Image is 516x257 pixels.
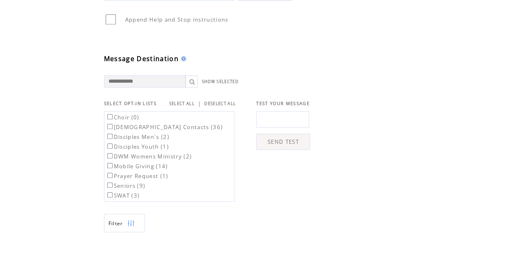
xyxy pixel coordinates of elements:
[104,101,157,106] span: SELECT OPT-IN LISTS
[169,101,195,106] a: SELECT ALL
[106,172,168,180] label: Prayer Request (1)
[204,101,236,106] a: DESELECT ALL
[107,182,113,188] input: Seniors (9)
[107,114,113,119] input: Choir (0)
[106,153,192,160] label: DWM Womens Ministry (2)
[106,163,168,170] label: Mobile Giving (14)
[106,133,169,141] label: Disciples Men`s (2)
[125,16,228,23] span: Append Help and Stop instructions
[106,182,146,189] label: Seniors (9)
[106,143,169,150] label: Disciples Youth (1)
[107,134,113,139] input: Disciples Men`s (2)
[107,163,113,168] input: Mobile Giving (14)
[256,101,310,106] span: TEST YOUR MESSAGE
[104,214,145,232] a: Filter
[127,214,135,233] img: filters.png
[256,134,310,150] a: SEND TEST
[106,114,140,121] label: Choir (0)
[106,123,223,131] label: [DEMOGRAPHIC_DATA] Contacts (36)
[109,220,123,227] span: Show filters
[106,192,140,199] label: SWAT (3)
[107,124,113,129] input: [DEMOGRAPHIC_DATA] Contacts (36)
[104,54,179,63] span: Message Destination
[179,56,186,61] img: help.gif
[107,173,113,178] input: Prayer Request (1)
[202,79,239,84] a: SHOW SELECTED
[107,192,113,198] input: SWAT (3)
[198,100,201,107] span: |
[107,143,113,149] input: Disciples Youth (1)
[107,153,113,158] input: DWM Womens Ministry (2)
